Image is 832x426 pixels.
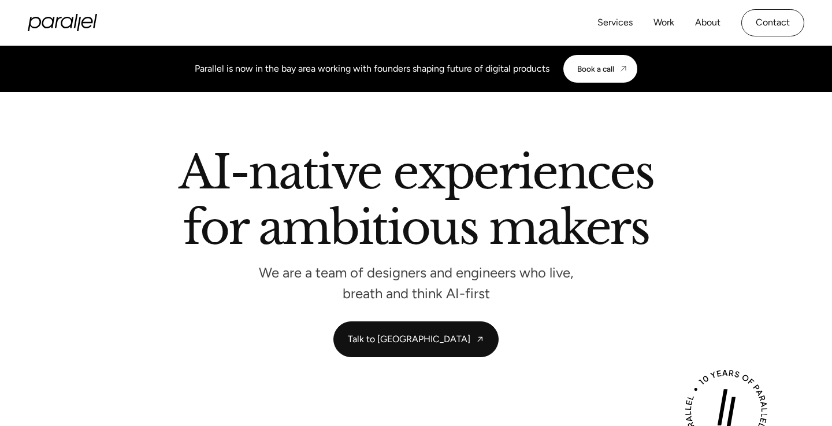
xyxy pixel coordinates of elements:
[597,14,633,31] a: Services
[28,14,97,31] a: home
[195,62,549,76] div: Parallel is now in the bay area working with founders shaping future of digital products
[653,14,674,31] a: Work
[577,64,614,73] div: Book a call
[87,150,745,255] h2: AI-native experiences for ambitious makers
[563,55,637,83] a: Book a call
[243,268,589,298] p: We are a team of designers and engineers who live, breath and think AI-first
[695,14,720,31] a: About
[619,64,628,73] img: CTA arrow image
[741,9,804,36] a: Contact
